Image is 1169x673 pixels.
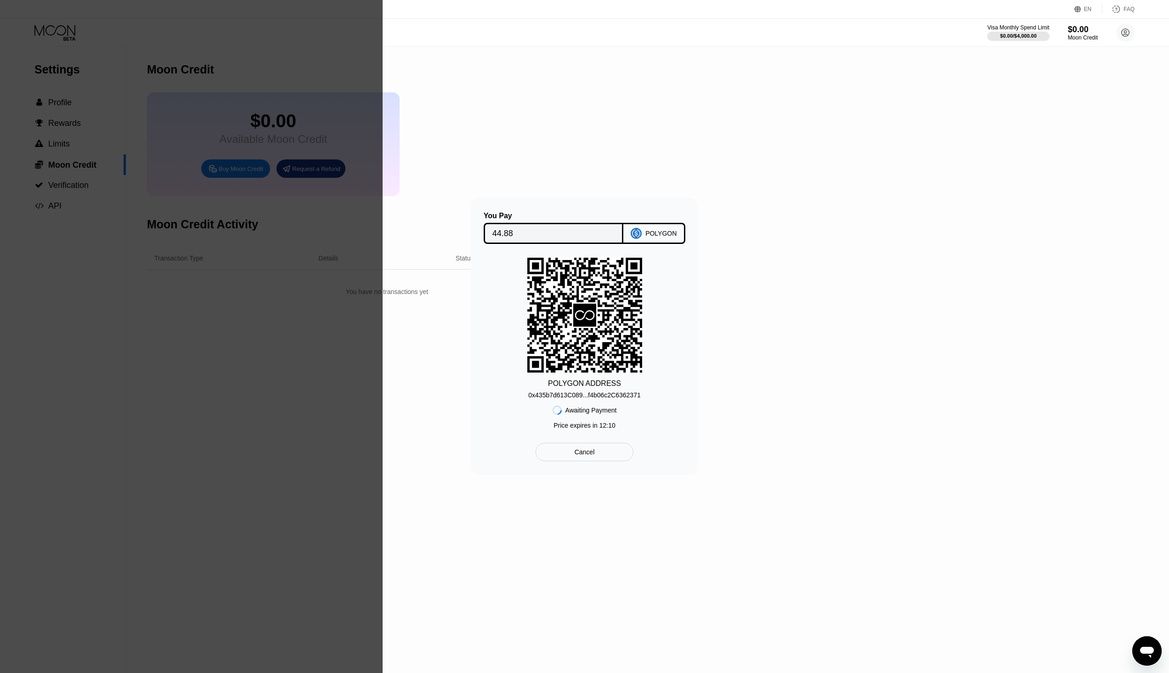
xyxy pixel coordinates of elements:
[599,422,616,429] span: 12 : 10
[553,422,616,429] div: Price expires in
[536,443,633,461] div: Cancel
[575,448,595,456] div: Cancel
[485,212,684,244] div: You PayPOLYGON
[484,212,624,220] div: You Pay
[528,391,640,399] div: 0x435b7d613C089...f4b06c2C6362371
[528,388,640,399] div: 0x435b7d613C089...f4b06c2C6362371
[548,379,621,388] div: POLYGON ADDRESS
[645,230,677,237] div: POLYGON
[1132,636,1162,666] iframe: Button to launch messaging window, conversation in progress
[565,407,617,414] div: Awaiting Payment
